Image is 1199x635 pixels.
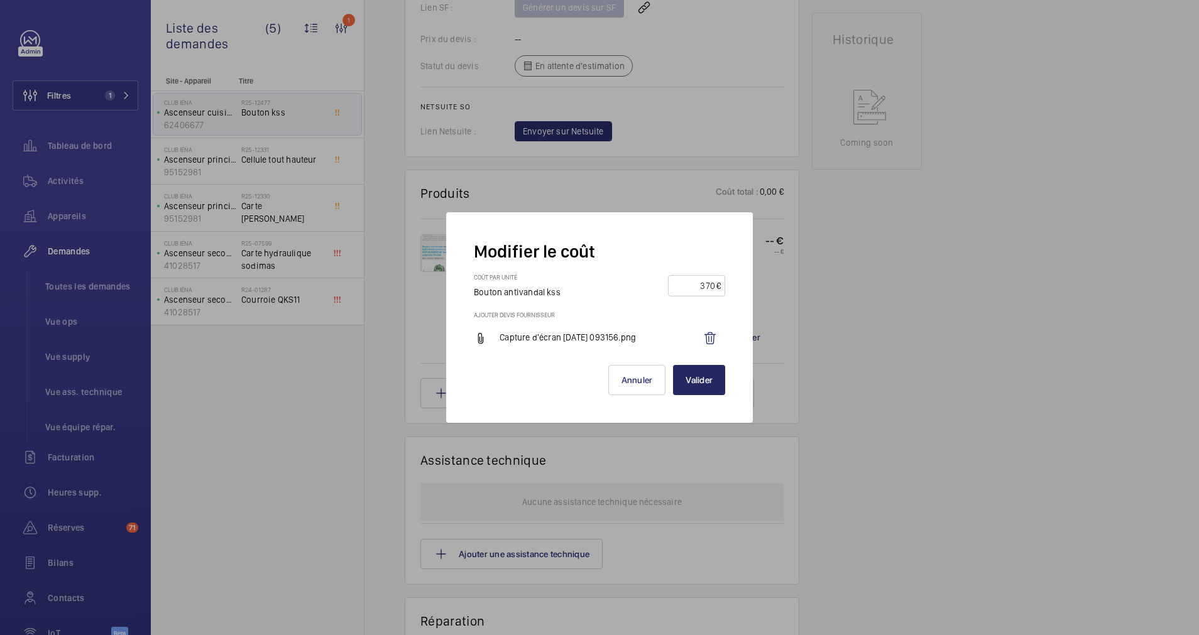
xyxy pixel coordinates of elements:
[474,287,561,297] span: Bouton antivandal kss
[673,365,725,395] button: Valider
[716,280,721,292] div: €
[474,273,573,286] h3: Coût par unité
[474,311,725,318] h3: Ajouter devis fournisseur
[474,240,725,263] h2: Modifier le coût
[500,331,695,346] p: Capture d'écran [DATE] 093156.png
[672,276,716,296] input: --
[608,365,666,395] button: Annuler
